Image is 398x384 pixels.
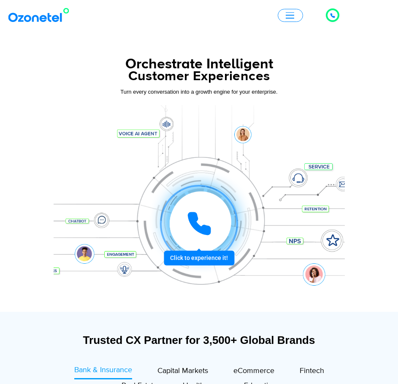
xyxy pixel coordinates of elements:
[74,365,132,379] a: Bank & Insurance
[54,87,345,97] div: Turn every conversation into a growth engine for your enterprise.
[233,366,274,376] span: eCommerce
[54,57,345,71] div: Orchestrate Intelligent
[233,365,274,379] a: eCommerce
[300,366,324,376] span: Fintech
[74,365,132,375] span: Bank & Insurance
[157,365,208,379] a: Capital Markets
[300,365,324,379] a: Fintech
[157,366,208,376] span: Capital Markets
[54,66,345,87] div: Customer Experiences
[58,333,341,348] div: Trusted CX Partner for 3,500+ Global Brands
